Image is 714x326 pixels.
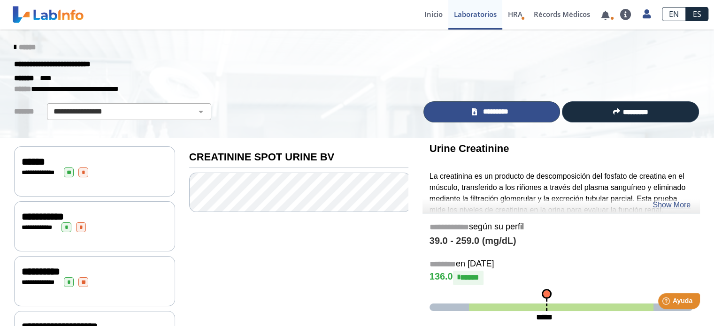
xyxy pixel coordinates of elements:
[508,9,522,19] span: HRA
[630,289,704,316] iframe: Help widget launcher
[686,7,708,21] a: ES
[430,259,693,270] h5: en [DATE]
[662,7,686,21] a: EN
[430,222,693,233] h5: según su perfil
[430,171,693,216] p: La creatinina es un producto de descomposición del fosfato de creatina en el músculo, transferido...
[653,199,691,211] a: Show More
[189,151,334,163] b: CREATININE SPOT URINE BV
[430,235,693,247] h4: 39.0 - 259.0 (mg/dL)
[430,271,693,285] h4: 136.0
[430,143,509,154] b: Urine Creatinine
